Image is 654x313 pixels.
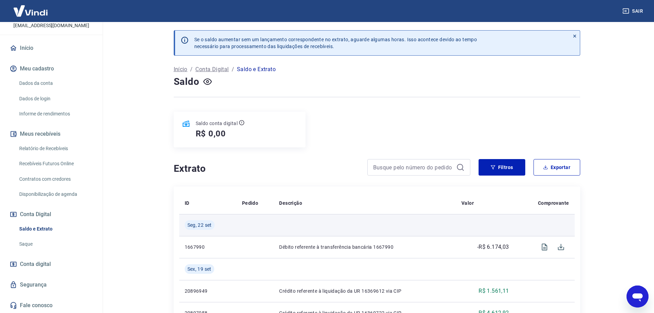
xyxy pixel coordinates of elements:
button: Meu cadastro [8,61,94,76]
span: Visualizar [536,239,553,255]
p: 1667990 [185,244,231,250]
p: / [232,65,234,74]
a: Início [8,41,94,56]
a: Dados da conta [16,76,94,90]
p: -R$ 6.174,03 [477,243,509,251]
p: Descrição [279,200,302,206]
button: Exportar [533,159,580,176]
a: Dados de login [16,92,94,106]
p: 20896949 [185,288,231,294]
h4: Extrato [174,162,359,176]
a: Disponibilização de agenda [16,187,94,201]
a: Conta Digital [195,65,229,74]
a: Saldo e Extrato [16,222,94,236]
input: Busque pelo número do pedido [373,162,454,172]
p: ID [185,200,190,206]
button: Sair [621,5,646,18]
p: Comprovante [538,200,569,206]
p: Crédito referente à liquidação da UR 16369612 via CIP [279,288,450,294]
p: Se o saldo aumentar sem um lançamento correspondente no extrato, aguarde algumas horas. Isso acon... [194,36,477,50]
button: Filtros [479,159,525,176]
span: Sex, 19 set [187,266,211,272]
a: Saque [16,237,94,251]
span: Conta digital [20,259,51,269]
span: Download [553,239,569,255]
p: Valor [461,200,474,206]
button: Conta Digital [8,207,94,222]
img: Vindi [8,0,53,21]
p: / [190,65,193,74]
a: Relatório de Recebíveis [16,142,94,156]
p: Saldo conta digital [196,120,238,127]
a: Recebíveis Futuros Online [16,157,94,171]
span: Seg, 22 set [187,222,212,228]
p: Pedido [242,200,258,206]
button: Meus recebíveis [8,126,94,142]
iframe: Botão para abrir a janela de mensagens [627,286,649,308]
a: Segurança [8,277,94,292]
a: Fale conosco [8,298,94,313]
a: Início [174,65,187,74]
p: R$ 1.561,11 [479,287,509,295]
h4: Saldo [174,75,199,89]
p: Saldo e Extrato [237,65,276,74]
h5: R$ 0,00 [196,128,226,139]
a: Conta digital [8,257,94,272]
p: [EMAIL_ADDRESS][DOMAIN_NAME] [13,22,89,29]
a: Contratos com credores [16,172,94,186]
p: Débito referente à transferência bancária 1667990 [279,244,450,250]
a: Informe de rendimentos [16,107,94,121]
